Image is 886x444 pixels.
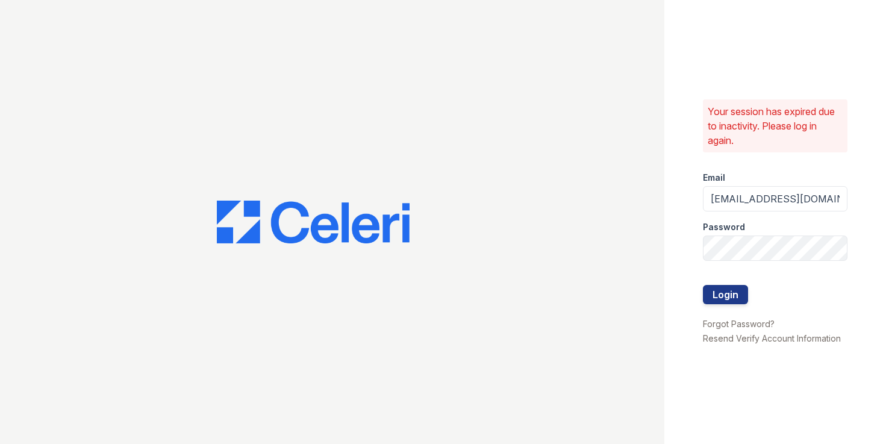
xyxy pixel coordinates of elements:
img: CE_Logo_Blue-a8612792a0a2168367f1c8372b55b34899dd931a85d93a1a3d3e32e68fde9ad4.png [217,201,410,244]
p: Your session has expired due to inactivity. Please log in again. [708,104,843,148]
a: Resend Verify Account Information [703,333,841,343]
button: Login [703,285,748,304]
a: Forgot Password? [703,319,775,329]
label: Email [703,172,725,184]
label: Password [703,221,745,233]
